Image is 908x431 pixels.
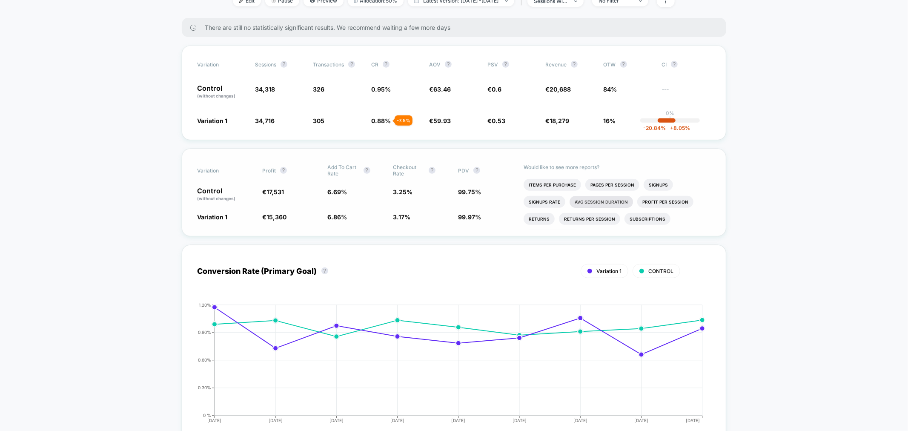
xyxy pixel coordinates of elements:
p: | [669,116,671,123]
button: ? [671,61,678,68]
tspan: [DATE] [207,418,221,423]
li: Subscriptions [624,213,670,225]
span: 8.05 % [666,125,690,131]
button: ? [383,61,390,68]
div: - 7.5 % [395,115,412,126]
li: Signups Rate [524,196,565,208]
span: € [487,86,501,93]
span: 34,716 [255,117,275,124]
span: 17,531 [266,188,284,195]
span: CONTROL [648,268,673,274]
span: 15,360 [266,213,286,221]
span: 3.17 % [393,213,410,221]
button: ? [280,167,287,174]
li: Avg Session Duration [570,196,633,208]
span: Variation [197,164,244,177]
span: Revenue [545,61,567,68]
tspan: [DATE] [268,418,282,423]
span: € [262,188,284,195]
button: ? [429,167,435,174]
span: (without changes) [197,196,235,201]
span: PSV [487,61,498,68]
span: CI [662,61,708,68]
tspan: [DATE] [634,418,648,423]
tspan: 1.20% [199,303,211,308]
span: Variation 1 [197,117,227,124]
button: ? [321,267,328,274]
button: ? [473,167,480,174]
tspan: 0 % [203,413,211,418]
span: (without changes) [197,93,235,98]
span: --- [662,87,711,99]
li: Returns Per Session [559,213,620,225]
tspan: [DATE] [573,418,587,423]
span: 3.25 % [393,188,412,195]
span: € [429,86,451,93]
li: Returns [524,213,555,225]
button: ? [364,167,370,174]
tspan: 0.60% [198,358,211,363]
span: + [670,125,673,131]
button: ? [571,61,578,68]
span: 305 [313,117,324,124]
span: Transactions [313,61,344,68]
span: PDV [458,167,469,174]
span: 6.69 % [328,188,347,195]
span: 326 [313,86,324,93]
li: Signups [644,179,673,191]
span: 6.86 % [328,213,347,221]
button: ? [445,61,452,68]
span: € [545,117,569,124]
li: Profit Per Session [637,196,693,208]
li: Pages Per Session [585,179,639,191]
p: Would like to see more reports? [524,164,711,170]
tspan: [DATE] [512,418,526,423]
span: 0.53 [492,117,505,124]
button: ? [281,61,287,68]
span: Add To Cart Rate [328,164,359,177]
span: 34,318 [255,86,275,93]
span: There are still no statistically significant results. We recommend waiting a few more days [205,24,710,31]
button: ? [348,61,355,68]
tspan: [DATE] [686,418,700,423]
button: ? [620,61,627,68]
span: Checkout Rate [393,164,424,177]
span: 59.93 [433,117,451,124]
span: € [487,117,505,124]
span: 16% [604,117,616,124]
span: 18,279 [550,117,569,124]
span: € [429,117,451,124]
p: 0% [666,110,674,116]
span: OTW [604,61,650,68]
span: CR [371,61,378,68]
span: 84% [604,86,617,93]
tspan: 0.90% [198,330,211,335]
span: Variation [197,61,244,68]
span: 99.97 % [458,213,481,221]
li: Items Per Purchase [524,179,581,191]
span: 0.95 % [371,86,391,93]
div: CONVERSION_RATE [189,303,703,431]
span: -20.84 % [643,125,666,131]
span: 63.46 [433,86,451,93]
span: € [545,86,571,93]
span: Profit [262,167,276,174]
span: 20,688 [550,86,571,93]
button: ? [502,61,509,68]
span: AOV [429,61,441,68]
span: 99.75 % [458,188,481,195]
tspan: [DATE] [390,418,404,423]
span: Sessions [255,61,276,68]
p: Control [197,187,254,202]
span: 0.88 % [371,117,391,124]
tspan: [DATE] [451,418,465,423]
img: end [574,0,577,2]
p: Control [197,85,246,99]
tspan: 0.30% [198,385,211,391]
tspan: [DATE] [329,418,344,423]
span: € [262,213,286,221]
span: Variation 1 [596,268,622,274]
span: Variation 1 [197,213,227,221]
span: 0.6 [492,86,501,93]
